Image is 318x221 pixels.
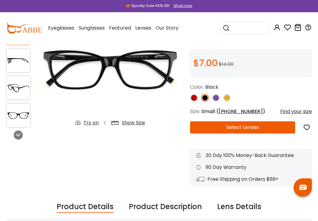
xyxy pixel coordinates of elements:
[196,164,306,171] div: 90 Day Warranty
[6,23,42,34] img: abbeglasses.com
[122,119,145,127] div: Show Size
[135,24,151,31] span: Lenses
[126,3,170,9] div: 🎃 Spooky Sale 45% Off!
[6,82,30,94] img: RingGold Black Acetate Eyeglasses , SpringHinges , UniversalBridgeFit Frames from ABBE Glasses
[196,176,306,183] div: Free Shipping on Orders $69+
[129,201,202,213] div: Product Description
[219,108,263,115] span: [PHONE_NUMBER]
[190,121,295,134] button: Select Lenses
[79,24,105,31] span: Sunglasses
[6,109,30,121] img: RingGold Black Acetate Eyeglasses , SpringHinges , UniversalBridgeFit Frames from ABBE Glasses
[201,108,265,115] span: Small ( )
[48,24,74,31] span: Eyeglasses
[109,24,131,31] span: Featured
[156,24,178,31] span: Our Story
[219,61,234,68] span: $14.00
[83,119,99,127] div: Try on
[193,56,217,70] span: $7.00
[174,3,192,9] div: Shop now
[205,84,218,91] span: Black
[299,185,307,190] img: chat
[57,201,114,213] div: Product Details
[190,84,204,91] span: Color:
[190,108,200,115] span: Size:
[280,108,312,115] div: Find your size
[196,152,306,159] div: 30 Day 100% Money-Back Guarantee
[6,55,30,66] img: RingGold Black Acetate Eyeglasses , SpringHinges , UniversalBridgeFit Frames from ABBE Glasses
[37,9,184,131] img: RingGold Black Acetate Eyeglasses , SpringHinges , UniversalBridgeFit Frames from ABBE Glasses
[171,3,192,8] a: Shop now
[217,201,261,213] div: Lens Details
